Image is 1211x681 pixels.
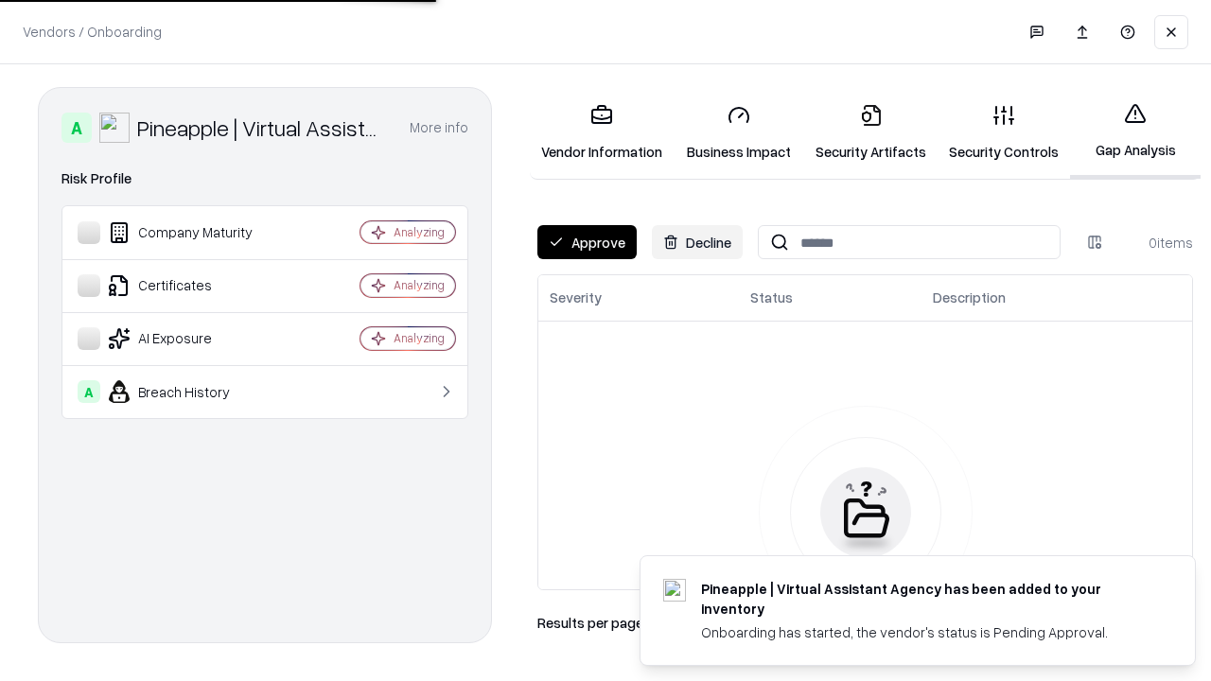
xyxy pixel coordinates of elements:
[137,113,387,143] div: Pineapple | Virtual Assistant Agency
[750,288,793,307] div: Status
[61,167,468,190] div: Risk Profile
[1070,87,1201,179] a: Gap Analysis
[537,613,646,633] p: Results per page:
[652,225,743,259] button: Decline
[410,111,468,145] button: More info
[550,288,602,307] div: Severity
[394,277,445,293] div: Analyzing
[701,579,1150,619] div: Pineapple | Virtual Assistant Agency has been added to your inventory
[394,330,445,346] div: Analyzing
[804,89,938,177] a: Security Artifacts
[61,113,92,143] div: A
[23,22,162,42] p: Vendors / Onboarding
[394,224,445,240] div: Analyzing
[78,221,304,244] div: Company Maturity
[701,622,1150,642] div: Onboarding has started, the vendor's status is Pending Approval.
[938,89,1070,177] a: Security Controls
[537,225,637,259] button: Approve
[99,113,130,143] img: Pineapple | Virtual Assistant Agency
[933,288,1006,307] div: Description
[78,274,304,297] div: Certificates
[1117,233,1193,253] div: 0 items
[530,89,674,177] a: Vendor Information
[674,89,804,177] a: Business Impact
[663,579,686,602] img: trypineapple.com
[78,380,100,403] div: A
[78,380,304,403] div: Breach History
[78,327,304,350] div: AI Exposure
